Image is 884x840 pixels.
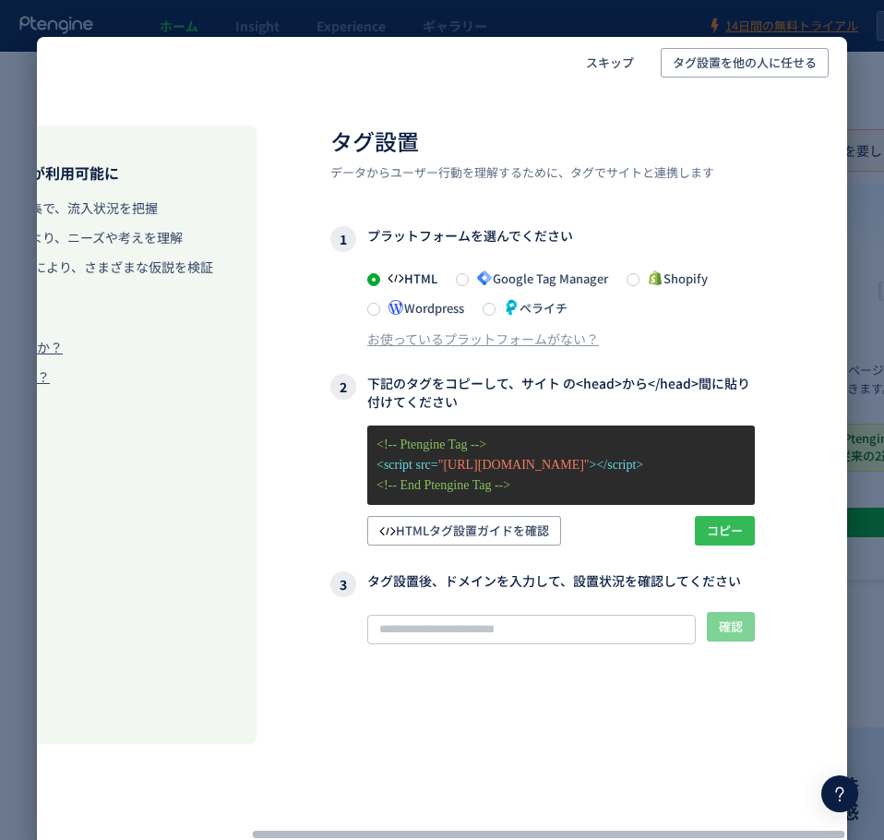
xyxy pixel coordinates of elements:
span: スキップ [586,48,634,78]
span: 確認 [719,612,743,642]
button: タグ設置を他の人に任せる [661,48,829,78]
button: 確認 [707,612,755,642]
i: 1 [330,226,356,252]
p: <script src= ></script> [376,455,746,475]
div: お使っているプラットフォームがない？ [367,330,599,348]
p: <!-- Ptengine Tag --> [376,435,746,455]
h3: 下記のタグをコピーして、サイト の<head>から</head>間に貼り付けてください [330,374,755,411]
h3: タグ設置後、ドメインを入力して、設置状況を確認してください [330,571,755,597]
h2: タグ設置 [330,126,755,157]
i: 2 [330,374,356,400]
span: "[URL][DOMAIN_NAME]" [438,458,590,472]
p: <!-- End Ptengine Tag --> [376,475,746,496]
span: Wordpress [380,299,464,317]
button: コピー [695,516,755,546]
span: コピー [707,516,743,546]
span: HTML [380,270,437,287]
h3: プラットフォームを選んでください [330,226,755,252]
span: Shopify [639,270,708,287]
i: 3 [330,571,356,597]
span: タグ設置を他の人に任せる [673,48,817,78]
button: スキップ [574,48,646,78]
span: ペライチ [496,299,567,317]
p: データからユーザー行動を理解するために、タグでサイトと連携します [330,164,755,182]
span: HTMLタグ設置ガイドを確認 [379,516,549,546]
span: Google Tag Manager [469,270,608,287]
button: HTMLタグ設置ガイドを確認 [367,516,561,546]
